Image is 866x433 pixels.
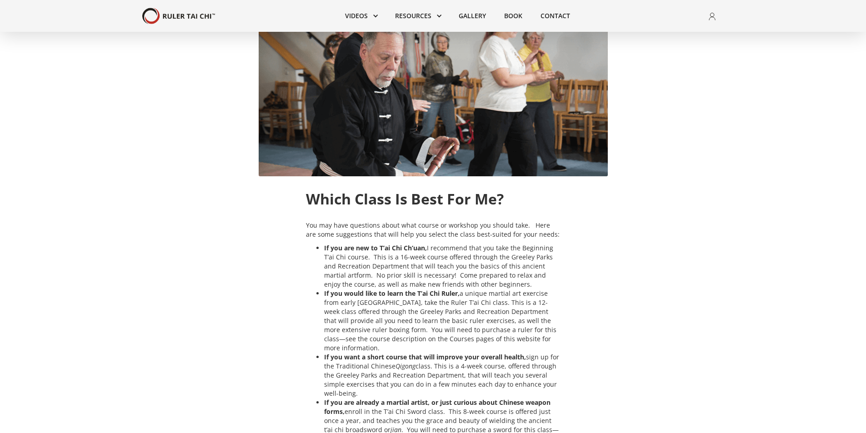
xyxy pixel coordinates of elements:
[324,398,551,416] strong: If you are already a martial artist, or just curious about Chinese weapon forms,
[324,353,561,398] li: sign up for the Traditional Chinese class. This is a 4-week course, offered through the Greeley P...
[306,221,561,239] p: You may have questions about what course or workshop you should take. Here are some suggestions t...
[306,189,504,209] strong: Which Class Is Best For Me?
[395,362,415,370] em: Qigong
[450,6,495,26] a: Gallery
[306,207,561,216] p: ‍
[324,244,561,289] li: I recommend that you take the Beginning T’ai Chi course. This is a 16-week course offered through...
[386,6,450,26] div: Resources
[324,289,460,298] strong: If you would like to learn the T’ai Chi Ruler,
[324,289,561,353] li: a unique martial art exercise from early [GEOGRAPHIC_DATA], take the Ruler T’ai Chi class. This i...
[306,191,561,207] h2: ‍
[324,353,526,361] strong: If you want a short course that will improve your overall health,
[324,244,427,252] strong: If you are new to T’ai Chi Ch’uan,
[495,6,531,26] a: Book
[142,8,215,25] img: Your Brand Name
[531,6,579,26] a: Contact
[336,6,386,26] div: Videos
